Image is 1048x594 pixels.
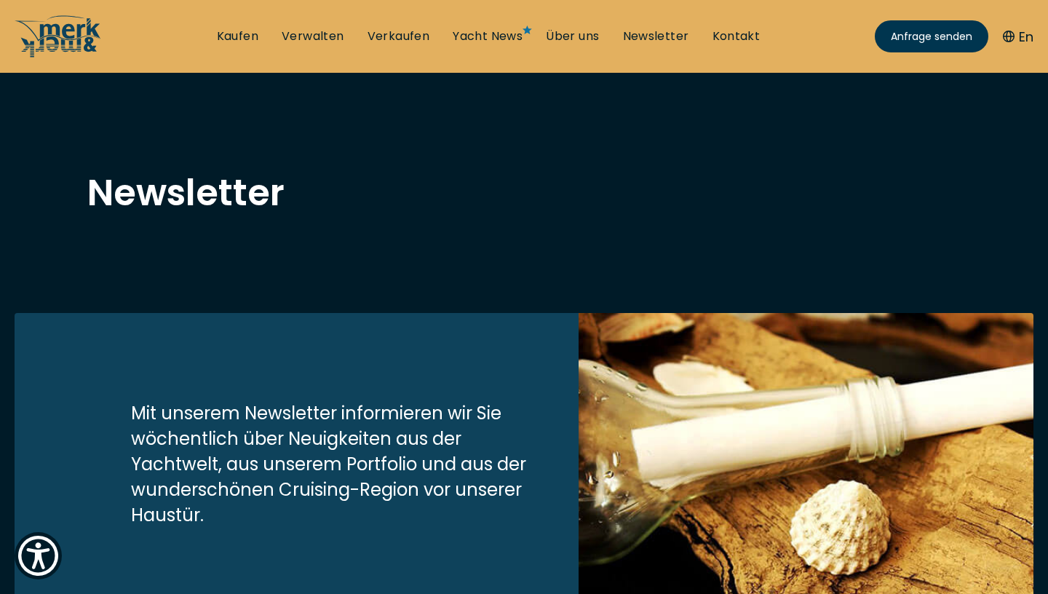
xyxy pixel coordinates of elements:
[282,28,344,44] a: Verwalten
[368,28,430,44] a: Verkaufen
[1003,27,1033,47] button: En
[453,28,523,44] a: Yacht News
[875,20,988,52] a: Anfrage senden
[15,532,62,579] button: Show Accessibility Preferences
[712,28,761,44] a: Kontakt
[891,29,972,44] span: Anfrage senden
[623,28,689,44] a: Newsletter
[87,175,961,211] h1: Newsletter
[131,400,528,528] p: Mit unserem Newsletter informieren wir Sie wöchentlich über Neuigkeiten aus der Yachtwelt, aus un...
[217,28,258,44] a: Kaufen
[546,28,599,44] a: Über uns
